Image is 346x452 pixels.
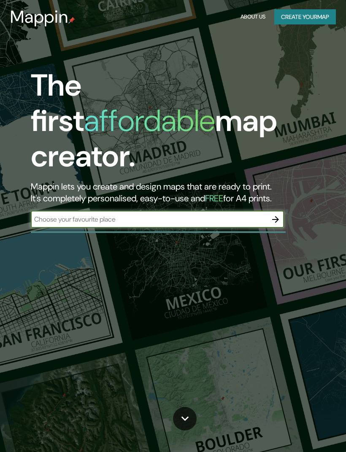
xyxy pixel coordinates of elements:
img: mappin-pin [68,17,75,24]
h2: Mappin lets you create and design maps that are ready to print. It's completely personalised, eas... [31,181,308,204]
input: Choose your favourite place [31,214,267,224]
iframe: Help widget launcher [271,419,337,443]
button: Create yourmap [274,9,336,25]
h5: FREE [205,193,223,204]
h1: The first map creator. [31,68,308,181]
button: About Us [238,9,268,25]
h3: Mappin [10,7,68,27]
h1: affordable [84,101,215,140]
